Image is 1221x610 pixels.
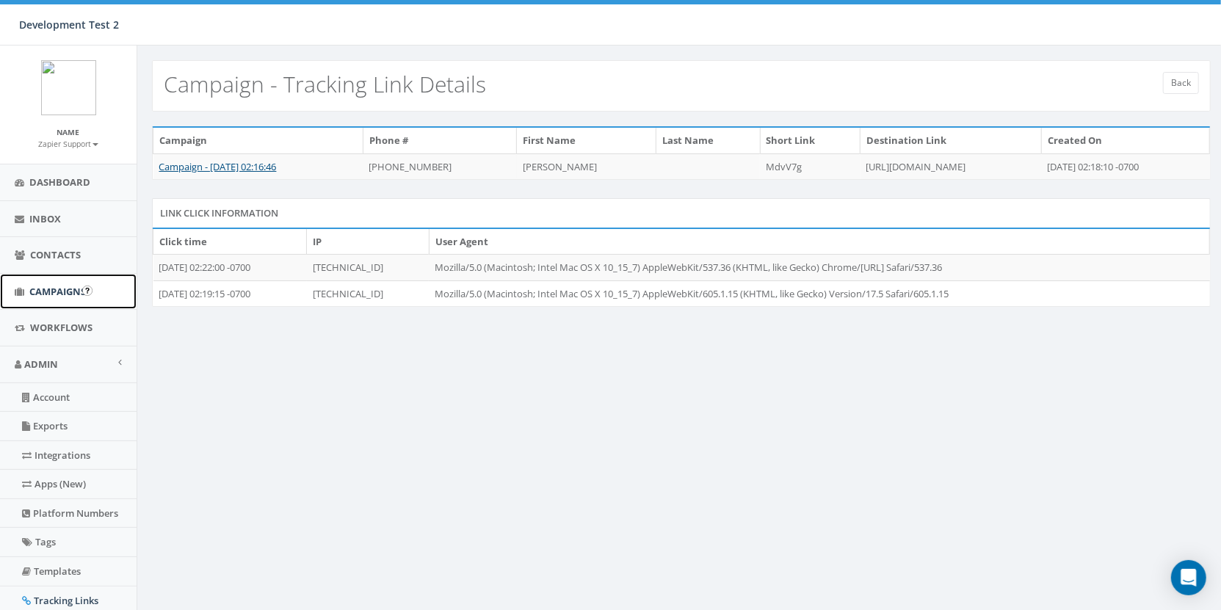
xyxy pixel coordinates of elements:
td: [TECHNICAL_ID] [307,255,429,281]
span: Campaigns [29,285,86,298]
img: logo.png [41,60,96,115]
td: Mozilla/5.0 (Macintosh; Intel Mac OS X 10_15_7) AppleWebKit/605.1.15 (KHTML, like Gecko) Version/... [429,280,1209,306]
h2: Campaign - Tracking Link Details [164,72,486,96]
th: Short Link [760,128,860,153]
th: Click time [153,229,307,255]
th: First Name [517,128,656,153]
span: Contacts [30,248,81,261]
input: Submit [82,286,93,296]
a: Campaign - [DATE] 02:16:46 [159,160,277,173]
th: Campaign [153,128,363,153]
th: Destination Link [861,128,1042,153]
td: [URL][DOMAIN_NAME] [861,153,1042,179]
div: Link Click Information [152,198,1211,228]
span: Admin [24,357,58,371]
span: Dashboard [29,175,90,189]
td: [DATE] 02:19:15 -0700 [153,280,307,306]
th: Created On [1041,128,1209,153]
span: Development Test 2 [19,18,119,32]
td: [DATE] 02:22:00 -0700 [153,255,307,281]
th: IP [307,229,429,255]
a: Zapier Support [38,137,98,150]
th: Last Name [656,128,760,153]
td: [PHONE_NUMBER] [363,153,517,179]
td: [DATE] 02:18:10 -0700 [1041,153,1209,179]
small: Zapier Support [38,139,98,149]
span: Workflows [30,321,93,334]
th: Phone # [363,128,517,153]
th: User Agent [429,229,1209,255]
div: Open Intercom Messenger [1171,560,1206,595]
td: Mozilla/5.0 (Macintosh; Intel Mac OS X 10_15_7) AppleWebKit/537.36 (KHTML, like Gecko) Chrome/[UR... [429,255,1209,281]
span: Inbox [29,212,61,225]
td: MdvV7g [760,153,860,179]
a: Back [1163,72,1199,94]
td: [PERSON_NAME] [517,153,656,179]
small: Name [57,127,80,137]
td: [TECHNICAL_ID] [307,280,429,306]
